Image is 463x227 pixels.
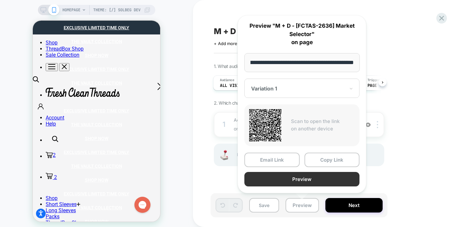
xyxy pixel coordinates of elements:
[291,118,355,132] p: Scan to open the link on another device
[325,198,383,213] button: Next
[214,26,366,36] span: M + D - [FCTAS-2636] Market Selector
[377,121,378,128] img: close
[244,172,359,186] button: Preview
[214,100,298,106] span: 2. Which changes the experience contains?
[13,181,44,187] span: Short Sleeves
[13,193,27,199] a: Packs
[98,174,121,194] iframe: Gorgias live chat messenger
[244,22,359,47] p: Preview "M + D - [FCTAS-2636] Market Selector" on page
[220,78,234,82] span: Audience
[13,187,43,193] a: Long Sleeves
[220,83,249,88] span: All Visitors
[13,181,48,187] a: Short Sleeves
[13,94,127,100] a: Account
[20,131,23,137] span: 2
[304,153,360,167] button: Copy Link
[13,131,127,137] a: 2
[62,5,80,15] span: HOMEPAGE
[13,31,47,37] a: Sale Collection
[13,100,127,106] a: Help
[13,154,24,160] a: 2
[13,100,23,106] span: Help
[221,118,227,131] div: 1
[13,175,25,181] a: Shop
[93,5,141,15] span: Theme: [/] Solbeg Dev
[214,63,314,69] span: 1. What audience and where will the experience run?
[368,78,380,82] span: Trigger
[13,199,51,205] a: ThreadBox Shop
[218,150,231,160] img: Joystick
[13,19,25,25] a: Shop
[286,198,319,213] button: Preview
[249,198,279,213] button: Save
[214,41,246,46] span: + Add more info
[21,154,24,160] span: 2
[13,25,51,31] a: ThreadBox Shop
[13,94,32,100] span: Account
[368,83,389,88] span: Page Load
[244,153,300,167] button: Email Link
[13,67,87,76] img: Logo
